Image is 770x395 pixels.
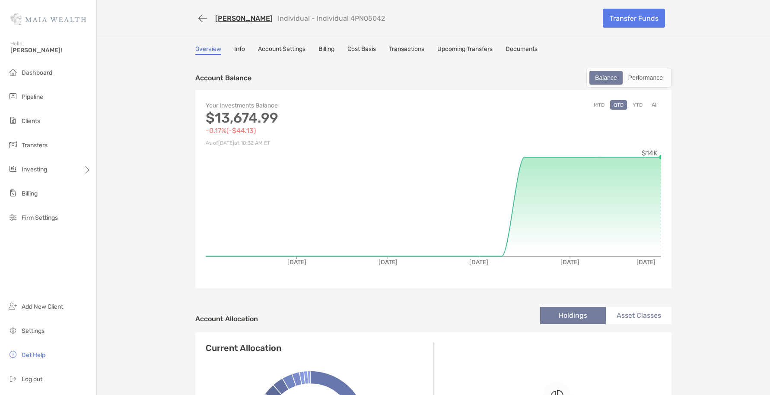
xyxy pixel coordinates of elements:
[606,307,671,324] li: Asset Classes
[8,325,18,335] img: settings icon
[8,91,18,101] img: pipeline icon
[287,259,306,266] tspan: [DATE]
[8,139,18,150] img: transfers icon
[22,166,47,173] span: Investing
[8,349,18,360] img: get-help icon
[636,259,655,266] tspan: [DATE]
[22,214,58,221] span: Firm Settings
[278,14,385,22] p: Individual - Individual 4PN05042
[195,45,221,55] a: Overview
[590,100,608,110] button: MTD
[22,376,42,383] span: Log out
[624,72,668,84] div: Performance
[22,303,63,310] span: Add New Client
[8,67,18,77] img: dashboard icon
[379,259,398,266] tspan: [DATE]
[206,343,281,353] h4: Current Allocation
[586,68,671,88] div: segmented control
[8,188,18,198] img: billing icon
[215,14,273,22] a: [PERSON_NAME]
[206,138,433,149] p: As of [DATE] at 10:32 AM ET
[347,45,376,55] a: Cost Basis
[195,73,251,83] p: Account Balance
[22,117,40,125] span: Clients
[8,212,18,222] img: firm-settings icon
[8,115,18,126] img: clients icon
[610,100,627,110] button: QTD
[22,93,43,101] span: Pipeline
[648,100,661,110] button: All
[603,9,665,28] a: Transfer Funds
[437,45,493,55] a: Upcoming Transfers
[206,113,433,123] p: $13,674.99
[540,307,606,324] li: Holdings
[8,373,18,384] img: logout icon
[8,164,18,174] img: investing icon
[629,100,646,110] button: YTD
[560,259,579,266] tspan: [DATE]
[22,142,48,149] span: Transfers
[22,69,52,76] span: Dashboard
[642,149,658,157] tspan: $14K
[10,3,86,35] img: Zoe Logo
[195,315,258,323] h4: Account Allocation
[234,45,245,55] a: Info
[318,45,334,55] a: Billing
[22,327,45,335] span: Settings
[206,125,433,136] p: -0.17% ( -$44.13 )
[22,190,38,197] span: Billing
[258,45,305,55] a: Account Settings
[8,301,18,311] img: add_new_client icon
[469,259,488,266] tspan: [DATE]
[22,351,45,359] span: Get Help
[389,45,424,55] a: Transactions
[506,45,538,55] a: Documents
[590,72,622,84] div: Balance
[10,47,91,54] span: [PERSON_NAME]!
[206,100,433,111] p: Your Investments Balance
